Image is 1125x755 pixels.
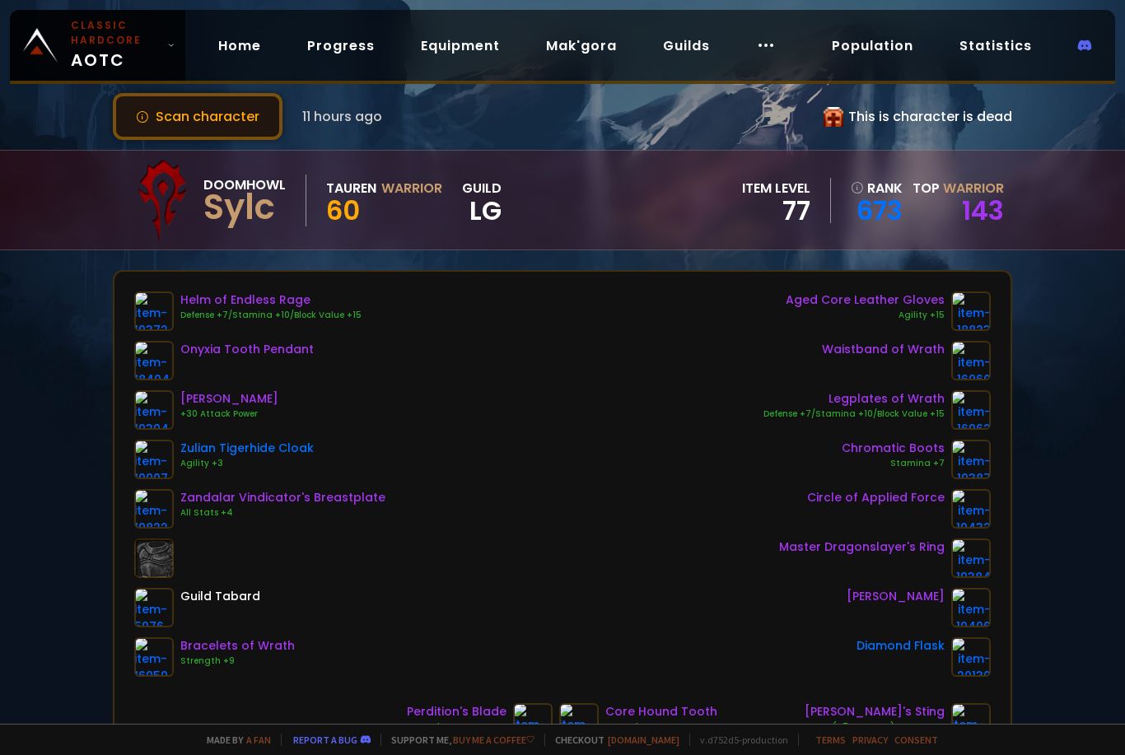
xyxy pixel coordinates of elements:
[326,192,360,229] span: 60
[134,637,174,677] img: item-16959
[779,538,945,556] div: Master Dragonslayer's Ring
[951,489,991,529] img: item-19432
[605,720,717,734] div: Crusader
[852,734,888,746] a: Privacy
[951,588,991,627] img: item-19406
[462,198,502,223] span: LG
[857,637,945,655] div: Diamond Flask
[951,440,991,479] img: item-19387
[805,720,945,734] div: Scope (+7 Damage)
[763,390,945,408] div: Legplates of Wrath
[842,457,945,470] div: Stamina +7
[326,178,376,198] div: Tauren
[113,93,282,140] button: Scan character
[180,588,260,605] div: Guild Tabard
[608,734,679,746] a: [DOMAIN_NAME]
[71,18,161,72] span: AOTC
[742,198,810,223] div: 77
[381,178,442,198] div: Warrior
[913,178,1004,198] div: Top
[951,291,991,331] img: item-18823
[134,440,174,479] img: item-19907
[819,29,927,63] a: Population
[815,734,846,746] a: Terms
[894,734,938,746] a: Consent
[453,734,534,746] a: Buy me a coffee
[134,291,174,331] img: item-19372
[742,178,810,198] div: item level
[407,703,506,720] div: Perdition's Blade
[533,29,630,63] a: Mak'gora
[786,309,945,322] div: Agility +15
[180,309,362,322] div: Defense +7/Stamina +10/Block Value +15
[180,291,362,309] div: Helm of Endless Rage
[180,341,314,358] div: Onyxia Tooth Pendant
[951,637,991,677] img: item-20130
[134,489,174,529] img: item-19822
[951,538,991,578] img: item-19384
[134,341,174,380] img: item-18404
[203,175,286,195] div: Doomhowl
[180,457,314,470] div: Agility +3
[946,29,1045,63] a: Statistics
[294,29,388,63] a: Progress
[786,291,945,309] div: Aged Core Leather Gloves
[605,703,717,720] div: Core Hound Tooth
[650,29,723,63] a: Guilds
[180,655,295,668] div: Strength +9
[180,506,385,520] div: All Stats +4
[544,734,679,746] span: Checkout
[246,734,271,746] a: a fan
[203,195,286,220] div: Sylc
[842,440,945,457] div: Chromatic Boots
[10,10,185,81] a: Classic HardcoreAOTC
[847,588,945,605] div: [PERSON_NAME]
[180,408,278,421] div: +30 Attack Power
[407,720,506,734] div: Crusader
[824,106,1012,127] div: This is character is dead
[380,734,534,746] span: Support me,
[951,341,991,380] img: item-16960
[851,178,903,198] div: rank
[134,588,174,627] img: item-5976
[134,390,174,430] img: item-19394
[197,734,271,746] span: Made by
[180,390,278,408] div: [PERSON_NAME]
[807,489,945,506] div: Circle of Applied Force
[763,408,945,421] div: Defense +7/Stamina +10/Block Value +15
[962,192,1004,229] a: 143
[408,29,513,63] a: Equipment
[205,29,274,63] a: Home
[180,440,314,457] div: Zulian Tigerhide Cloak
[180,637,295,655] div: Bracelets of Wrath
[293,734,357,746] a: Report a bug
[71,18,161,48] small: Classic Hardcore
[805,703,945,720] div: [PERSON_NAME]'s Sting
[462,178,502,223] div: guild
[180,489,385,506] div: Zandalar Vindicator's Breastplate
[689,734,788,746] span: v. d752d5 - production
[822,341,945,358] div: Waistband of Wrath
[851,198,903,223] a: 673
[943,179,1004,198] span: Warrior
[951,390,991,430] img: item-16962
[302,106,382,127] span: 11 hours ago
